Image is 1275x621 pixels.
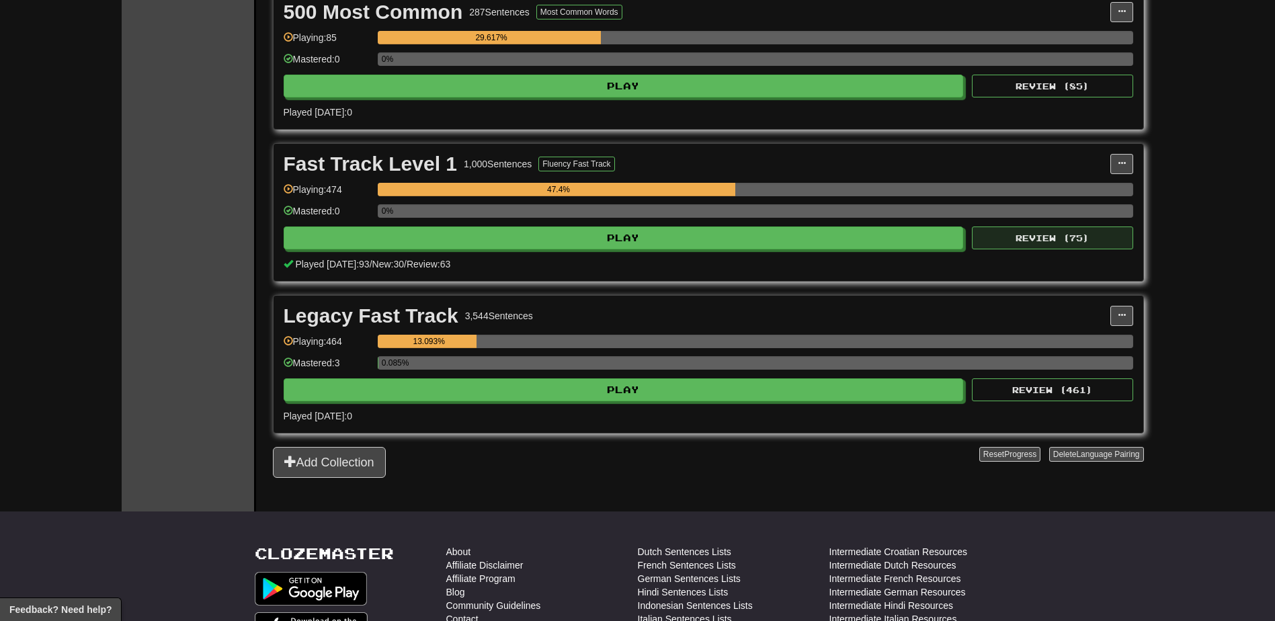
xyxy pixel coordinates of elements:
[284,154,458,174] div: Fast Track Level 1
[255,545,394,562] a: Clozemaster
[382,335,477,348] div: 13.093%
[404,259,407,270] span: /
[829,585,966,599] a: Intermediate German Resources
[972,378,1133,401] button: Review (461)
[255,572,368,606] img: Get it on Google Play
[464,157,532,171] div: 1,000 Sentences
[284,31,371,53] div: Playing: 85
[284,411,352,421] span: Played [DATE]: 0
[284,107,352,118] span: Played [DATE]: 0
[284,356,371,378] div: Mastered: 3
[465,309,533,323] div: 3,544 Sentences
[446,545,471,558] a: About
[638,545,731,558] a: Dutch Sentences Lists
[638,585,729,599] a: Hindi Sentences Lists
[1049,447,1144,462] button: DeleteLanguage Pairing
[382,183,736,196] div: 47.4%
[972,75,1133,97] button: Review (85)
[1004,450,1036,459] span: Progress
[295,259,369,270] span: Played [DATE]: 93
[538,157,614,171] button: Fluency Fast Track
[284,335,371,357] div: Playing: 464
[536,5,622,19] button: Most Common Words
[446,558,524,572] a: Affiliate Disclaimer
[469,5,530,19] div: 287 Sentences
[446,572,516,585] a: Affiliate Program
[9,603,112,616] span: Open feedback widget
[284,378,964,401] button: Play
[284,52,371,75] div: Mastered: 0
[372,259,404,270] span: New: 30
[972,226,1133,249] button: Review (75)
[829,558,956,572] a: Intermediate Dutch Resources
[829,572,961,585] a: Intermediate French Resources
[446,585,465,599] a: Blog
[370,259,372,270] span: /
[446,599,541,612] a: Community Guidelines
[979,447,1040,462] button: ResetProgress
[1076,450,1139,459] span: Language Pairing
[284,226,964,249] button: Play
[829,545,967,558] a: Intermediate Croatian Resources
[284,2,463,22] div: 500 Most Common
[407,259,450,270] span: Review: 63
[284,306,458,326] div: Legacy Fast Track
[273,447,386,478] button: Add Collection
[829,599,953,612] a: Intermediate Hindi Resources
[284,183,371,205] div: Playing: 474
[284,204,371,226] div: Mastered: 0
[638,558,736,572] a: French Sentences Lists
[638,572,741,585] a: German Sentences Lists
[284,75,964,97] button: Play
[382,31,602,44] div: 29.617%
[638,599,753,612] a: Indonesian Sentences Lists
